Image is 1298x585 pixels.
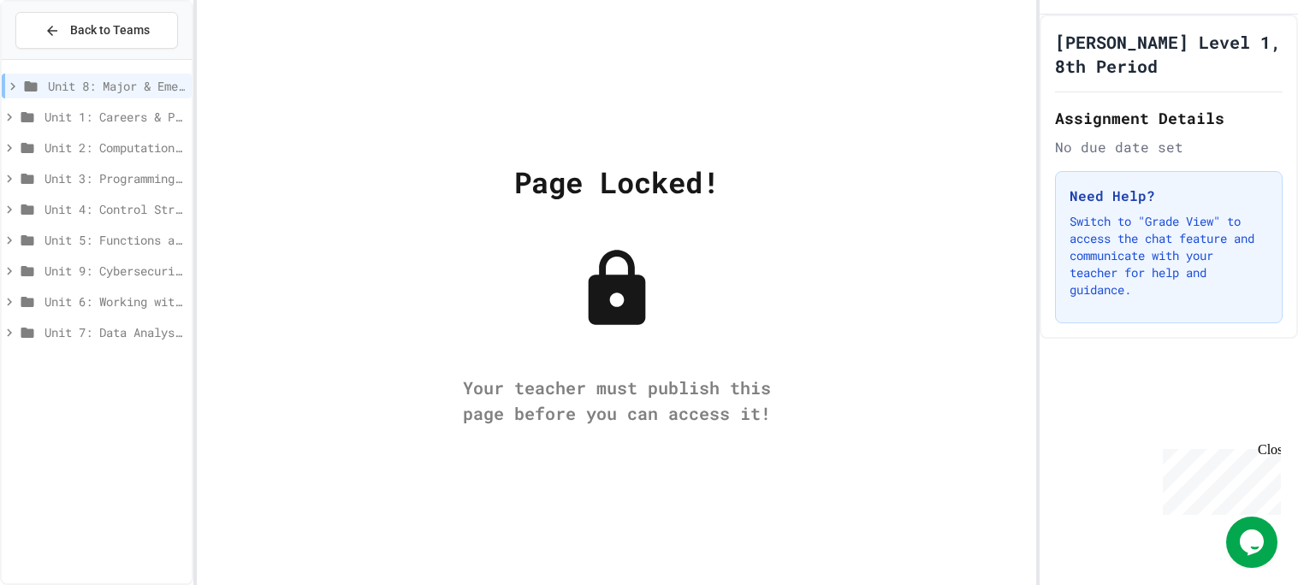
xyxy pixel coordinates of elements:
[44,262,185,280] span: Unit 9: Cybersecurity, Systems & Networking
[44,323,185,341] span: Unit 7: Data Analysis & Visualization
[7,7,118,109] div: Chat with us now!Close
[1070,213,1268,298] p: Switch to "Grade View" to access the chat feature and communicate with your teacher for help and ...
[1070,186,1268,206] h3: Need Help?
[44,292,185,310] span: Unit 6: Working with Data & Files
[1055,137,1283,157] div: No due date set
[514,160,720,204] div: Page Locked!
[1055,30,1283,78] h1: [PERSON_NAME] Level 1, 8th Period
[44,231,185,249] span: Unit 5: Functions and Data Structures
[1156,442,1281,515] iframe: chat widget
[48,77,185,95] span: Unit 8: Major & Emerging Technologies
[44,139,185,157] span: Unit 2: Computational Thinking & Problem-Solving
[44,108,185,126] span: Unit 1: Careers & Professionalism
[70,21,150,39] span: Back to Teams
[1226,517,1281,568] iframe: chat widget
[1055,106,1283,130] h2: Assignment Details
[44,200,185,218] span: Unit 4: Control Structures
[44,169,185,187] span: Unit 3: Programming Fundamentals
[446,375,788,426] div: Your teacher must publish this page before you can access it!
